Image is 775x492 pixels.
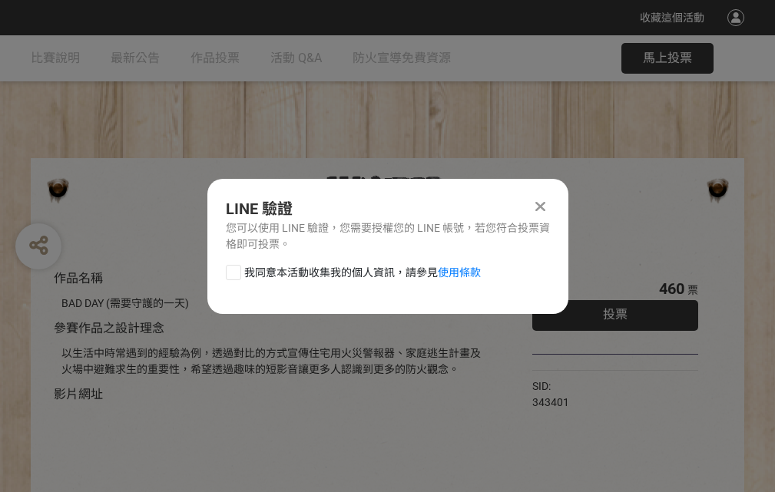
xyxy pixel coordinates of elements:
div: 您可以使用 LINE 驗證，您需要授權您的 LINE 帳號，若您符合投票資格即可投票。 [226,220,550,253]
span: 馬上投票 [643,51,692,65]
div: LINE 驗證 [226,197,550,220]
button: 馬上投票 [621,43,714,74]
a: 最新公告 [111,35,160,81]
a: 作品投票 [190,35,240,81]
span: 防火宣導免費資源 [353,51,451,65]
div: BAD DAY (需要守護的一天) [61,296,486,312]
span: 比賽說明 [31,51,80,65]
span: SID: 343401 [532,380,569,408]
span: 作品投票 [190,51,240,65]
a: 活動 Q&A [270,35,322,81]
span: 460 [659,279,684,298]
a: 防火宣導免費資源 [353,35,451,81]
a: 比賽說明 [31,35,80,81]
iframe: Facebook Share [573,378,650,394]
a: 使用條款 [438,266,481,279]
span: 參賽作品之設計理念 [54,321,164,335]
span: 投票 [603,307,628,322]
span: 影片網址 [54,387,103,401]
span: 票 [687,284,698,296]
span: 最新公告 [111,51,160,65]
span: 我同意本活動收集我的個人資訊，請參見 [244,265,481,281]
div: 以生活中時常遇到的經驗為例，透過對比的方式宣傳住宅用火災警報器、家庭逃生計畫及火場中避難求生的重要性，希望透過趣味的短影音讓更多人認識到更多的防火觀念。 [61,345,486,378]
span: 收藏這個活動 [640,12,704,24]
span: 活動 Q&A [270,51,322,65]
span: 作品名稱 [54,271,103,286]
